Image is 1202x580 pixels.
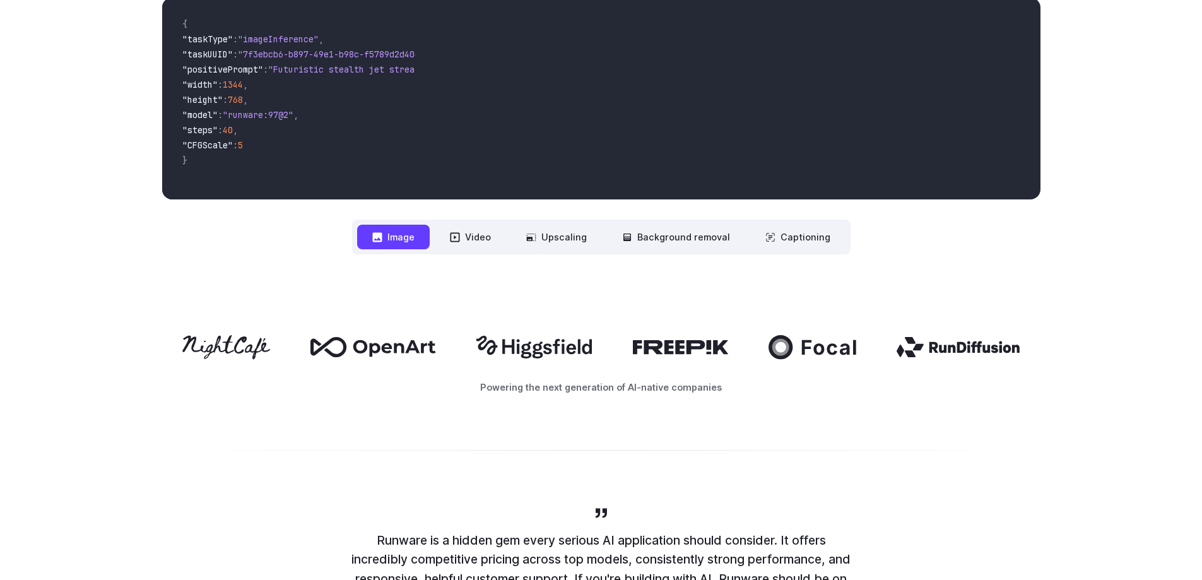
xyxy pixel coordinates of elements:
[218,79,223,90] span: :
[319,33,324,45] span: ,
[182,33,233,45] span: "taskType"
[511,225,602,249] button: Upscaling
[233,49,238,60] span: :
[218,124,223,136] span: :
[243,79,248,90] span: ,
[750,225,846,249] button: Captioning
[182,124,218,136] span: "steps"
[182,109,218,121] span: "model"
[182,94,223,105] span: "height"
[238,49,430,60] span: "7f3ebcb6-b897-49e1-b98c-f5789d2d40d7"
[233,124,238,136] span: ,
[238,33,319,45] span: "imageInference"
[233,33,238,45] span: :
[435,225,506,249] button: Video
[182,64,263,75] span: "positivePrompt"
[223,109,293,121] span: "runware:97@2"
[357,225,430,249] button: Image
[223,94,228,105] span: :
[162,380,1040,394] p: Powering the next generation of AI-native companies
[182,79,218,90] span: "width"
[607,225,745,249] button: Background removal
[238,139,243,151] span: 5
[182,139,233,151] span: "CFGScale"
[218,109,223,121] span: :
[243,94,248,105] span: ,
[228,94,243,105] span: 768
[268,64,728,75] span: "Futuristic stealth jet streaking through a neon-lit cityscape with glowing purple exhaust"
[233,139,238,151] span: :
[223,124,233,136] span: 40
[182,49,233,60] span: "taskUUID"
[263,64,268,75] span: :
[293,109,298,121] span: ,
[182,155,187,166] span: }
[223,79,243,90] span: 1344
[182,18,187,30] span: {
